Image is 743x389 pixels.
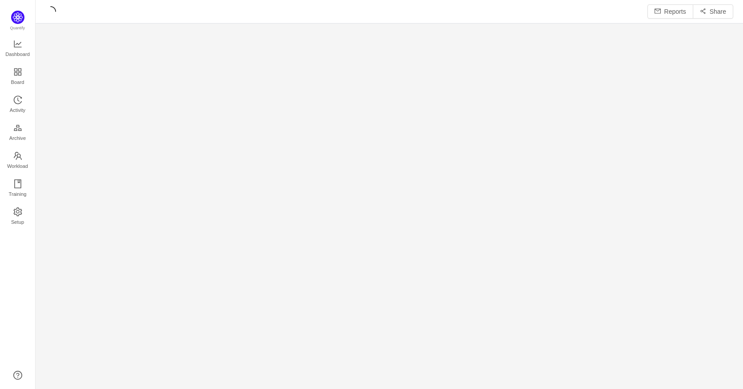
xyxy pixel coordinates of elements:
span: Quantify [10,26,25,30]
a: icon: question-circle [13,371,22,380]
a: Board [13,68,22,86]
i: icon: loading [45,6,56,17]
a: Training [13,180,22,198]
span: Archive [9,129,26,147]
i: icon: gold [13,123,22,132]
a: Archive [13,124,22,142]
i: icon: book [13,179,22,188]
img: Quantify [11,11,24,24]
button: icon: mailReports [647,4,693,19]
span: Board [11,73,24,91]
i: icon: history [13,95,22,104]
a: Setup [13,208,22,226]
span: Setup [11,213,24,231]
i: icon: appstore [13,67,22,76]
i: icon: line-chart [13,40,22,48]
button: icon: share-altShare [693,4,733,19]
span: Workload [7,157,28,175]
span: Training [8,185,26,203]
i: icon: team [13,151,22,160]
a: Workload [13,152,22,170]
a: Activity [13,96,22,114]
span: Dashboard [5,45,30,63]
a: Dashboard [13,40,22,58]
span: Activity [10,101,25,119]
i: icon: setting [13,207,22,216]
